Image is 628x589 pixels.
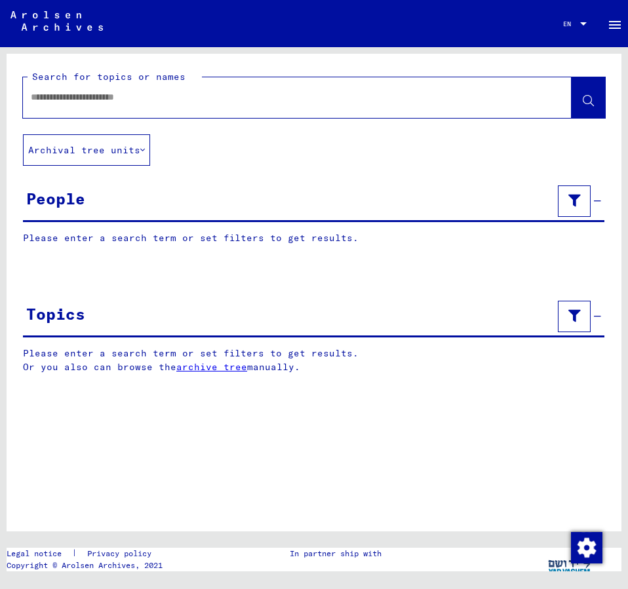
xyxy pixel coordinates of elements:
[26,302,85,326] div: Topics
[23,134,150,166] button: Archival tree units
[23,231,604,245] p: Please enter a search term or set filters to get results.
[26,187,85,210] div: People
[570,531,602,563] div: Change consent
[290,548,382,560] p: In partner ship with
[602,10,628,37] button: Toggle sidenav
[7,560,167,571] p: Copyright © Arolsen Archives, 2021
[545,548,595,580] img: yv_logo.png
[10,11,103,31] img: Arolsen_neg.svg
[607,17,623,33] mat-icon: Side nav toggle icon
[23,347,605,374] p: Please enter a search term or set filters to get results. Or you also can browse the manually.
[176,361,247,373] a: archive tree
[7,548,167,560] div: |
[32,71,186,83] mat-label: Search for topics or names
[571,532,602,563] img: Change consent
[563,20,578,28] span: EN
[7,548,72,560] a: Legal notice
[77,548,167,560] a: Privacy policy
